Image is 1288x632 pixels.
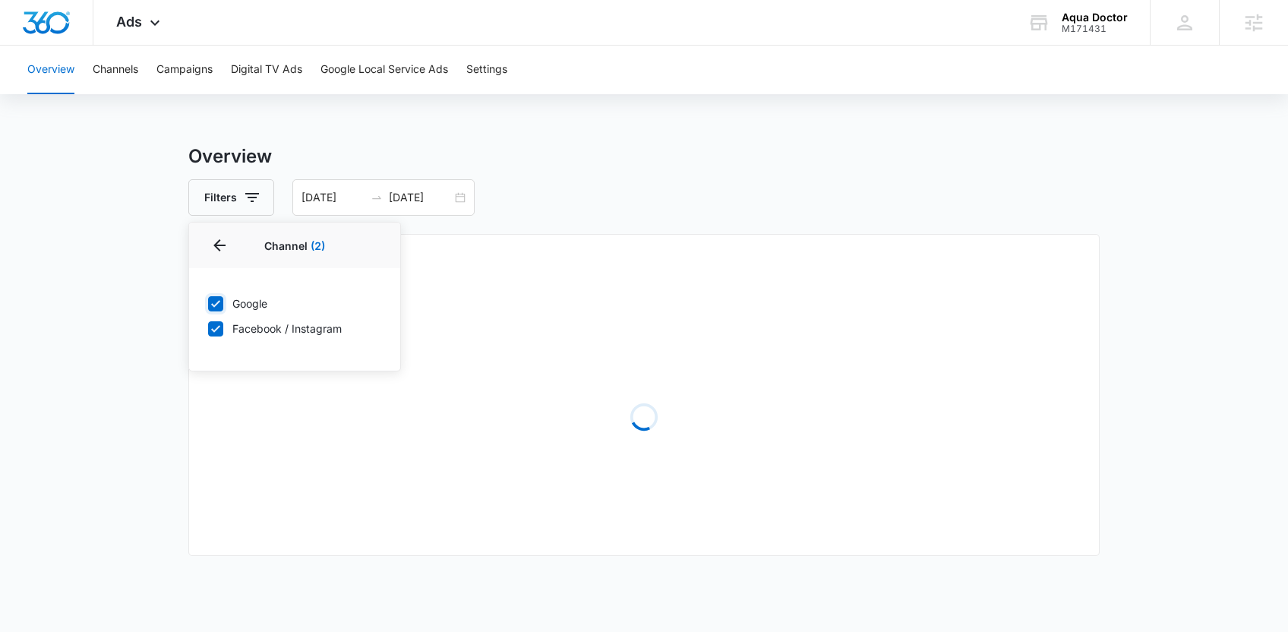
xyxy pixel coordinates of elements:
span: swap-right [371,191,383,204]
div: account name [1062,11,1128,24]
label: Google [207,295,382,311]
button: Filters [188,179,274,216]
span: Ads [116,14,142,30]
button: Channels [93,46,138,94]
span: to [371,191,383,204]
h3: Overview [188,143,1100,170]
span: (2) [311,239,325,252]
button: Settings [466,46,507,94]
label: Facebook / Instagram [207,321,382,337]
input: End date [389,189,452,206]
button: Digital TV Ads [231,46,302,94]
button: Back [207,233,232,258]
button: Overview [27,46,74,94]
button: Campaigns [156,46,213,94]
button: Google Local Service Ads [320,46,448,94]
p: Channel [207,238,382,254]
div: account id [1062,24,1128,34]
input: Start date [301,189,365,206]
